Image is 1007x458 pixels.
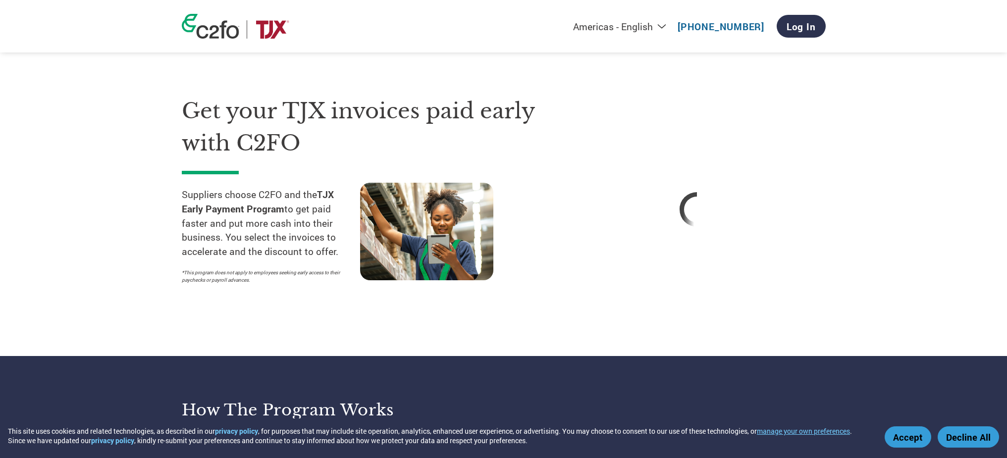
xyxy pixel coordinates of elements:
div: This site uses cookies and related technologies, as described in our , for purposes that may incl... [8,426,870,445]
a: privacy policy [215,426,258,436]
img: c2fo logo [182,14,239,39]
button: Accept [885,426,931,448]
a: privacy policy [91,436,134,445]
button: manage your own preferences [757,426,850,436]
button: Decline All [938,426,999,448]
img: supply chain worker [360,183,493,280]
h1: Get your TJX invoices paid early with C2FO [182,95,538,159]
h3: How the program works [182,400,491,420]
strong: TJX Early Payment Program [182,188,334,215]
p: Suppliers choose C2FO and the to get paid faster and put more cash into their business. You selec... [182,188,360,259]
p: *This program does not apply to employees seeking early access to their paychecks or payroll adva... [182,269,350,284]
a: [PHONE_NUMBER] [678,20,764,33]
a: Log In [777,15,826,38]
img: TJX [255,20,290,39]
